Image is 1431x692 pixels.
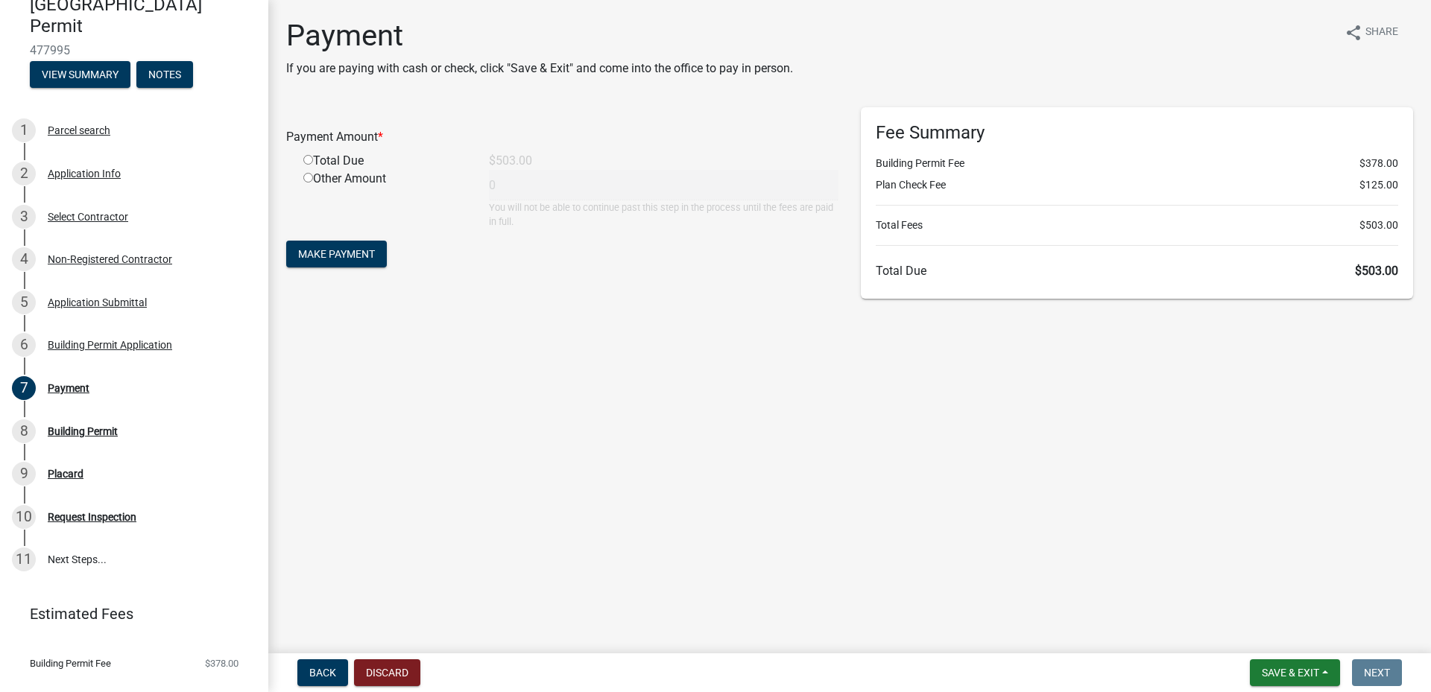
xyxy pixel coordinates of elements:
div: 11 [12,547,36,571]
div: Application Info [48,168,121,179]
span: $503.00 [1359,218,1398,233]
button: Save & Exit [1250,659,1340,686]
span: Save & Exit [1262,667,1319,679]
div: 3 [12,205,36,229]
div: Non-Registered Contractor [48,254,172,264]
li: Building Permit Fee [876,156,1398,171]
div: Placard [48,469,83,479]
button: Discard [354,659,420,686]
div: Other Amount [292,170,478,229]
div: Building Permit [48,426,118,437]
a: Estimated Fees [12,599,244,629]
button: Notes [136,61,193,88]
span: $125.00 [1359,177,1398,193]
div: Select Contractor [48,212,128,222]
div: Payment Amount [275,128,850,146]
div: Request Inspection [48,512,136,522]
div: 9 [12,462,36,486]
span: $503.00 [1355,264,1398,278]
span: Back [309,667,336,679]
div: 10 [12,505,36,529]
div: 7 [12,376,36,400]
li: Plan Check Fee [876,177,1398,193]
div: Parcel search [48,125,110,136]
div: 4 [12,247,36,271]
i: share [1345,24,1362,42]
div: Payment [48,383,89,393]
button: Next [1352,659,1402,686]
wm-modal-confirm: Summary [30,69,130,81]
div: 2 [12,162,36,185]
div: 1 [12,118,36,142]
div: Total Due [292,152,478,170]
wm-modal-confirm: Notes [136,69,193,81]
button: Back [297,659,348,686]
button: View Summary [30,61,130,88]
span: Make Payment [298,248,375,260]
h6: Total Due [876,264,1398,278]
li: Total Fees [876,218,1398,233]
h6: Fee Summary [876,122,1398,144]
p: If you are paying with cash or check, click "Save & Exit" and come into the office to pay in person. [286,60,793,77]
span: Building Permit Fee [30,658,111,668]
button: shareShare [1333,18,1410,47]
h1: Payment [286,18,793,54]
span: $378.00 [205,658,238,668]
span: Next [1364,667,1390,679]
div: 5 [12,291,36,314]
div: Building Permit Application [48,340,172,350]
div: 8 [12,419,36,443]
span: 477995 [30,43,238,57]
button: Make Payment [286,241,387,267]
div: Application Submittal [48,297,147,308]
span: Share [1365,24,1398,42]
div: 6 [12,333,36,357]
span: $378.00 [1359,156,1398,171]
